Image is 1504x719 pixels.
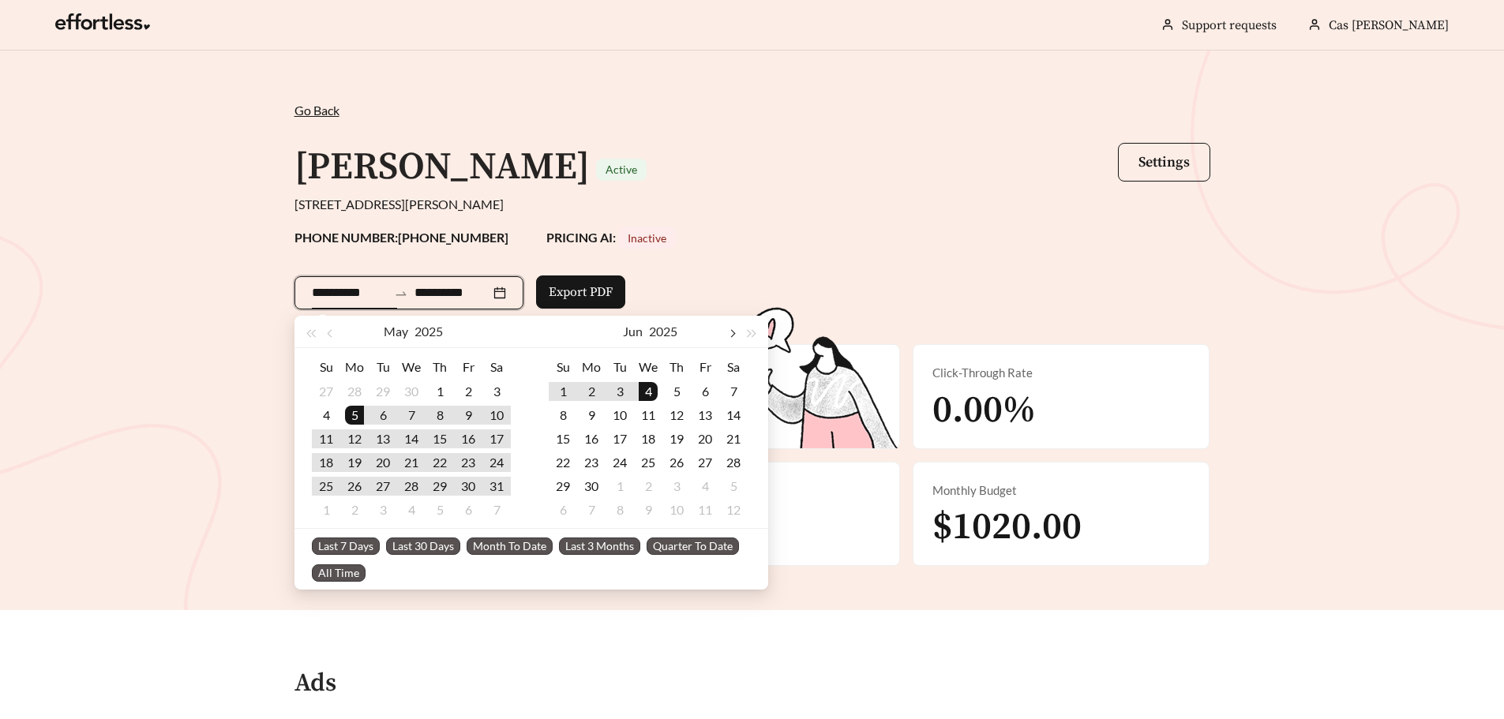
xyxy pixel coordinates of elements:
td: 2025-05-19 [340,451,369,474]
td: 2025-06-22 [549,451,577,474]
span: All Time [312,564,366,582]
td: 2025-06-19 [662,427,691,451]
div: 19 [667,429,686,448]
div: 18 [317,453,336,472]
div: [STREET_ADDRESS][PERSON_NAME] [294,195,1210,214]
td: 2025-07-04 [691,474,719,498]
div: 16 [582,429,601,448]
td: 2025-06-02 [577,380,606,403]
td: 2025-06-09 [577,403,606,427]
div: 25 [639,453,658,472]
div: 1 [610,477,629,496]
td: 2025-05-13 [369,427,397,451]
div: 31 [487,477,506,496]
td: 2025-06-18 [634,427,662,451]
div: 20 [373,453,392,472]
td: 2025-07-08 [606,498,634,522]
div: 13 [696,406,714,425]
div: 4 [402,500,421,519]
div: 1 [430,382,449,401]
td: 2025-05-15 [426,427,454,451]
div: 8 [430,406,449,425]
div: 27 [373,477,392,496]
td: 2025-06-13 [691,403,719,427]
td: 2025-06-05 [662,380,691,403]
div: 26 [345,477,364,496]
th: Sa [482,354,511,380]
div: 3 [373,500,392,519]
div: 23 [459,453,478,472]
div: 4 [696,477,714,496]
td: 2025-06-24 [606,451,634,474]
th: Mo [340,354,369,380]
div: 4 [317,406,336,425]
th: Sa [719,354,748,380]
div: 5 [724,477,743,496]
button: May [384,316,408,347]
td: 2025-06-06 [691,380,719,403]
td: 2025-06-10 [606,403,634,427]
div: 21 [402,453,421,472]
td: 2025-05-20 [369,451,397,474]
th: We [634,354,662,380]
span: Go Back [294,103,339,118]
div: 27 [696,453,714,472]
td: 2025-06-07 [482,498,511,522]
td: 2025-06-16 [577,427,606,451]
div: 10 [487,406,506,425]
div: 8 [610,500,629,519]
td: 2025-06-25 [634,451,662,474]
div: 17 [487,429,506,448]
td: 2025-07-11 [691,498,719,522]
div: 24 [487,453,506,472]
div: 28 [402,477,421,496]
div: 1 [553,382,572,401]
div: 3 [487,382,506,401]
td: 2025-06-23 [577,451,606,474]
div: 12 [345,429,364,448]
div: 7 [487,500,506,519]
th: Tu [369,354,397,380]
td: 2025-05-25 [312,474,340,498]
div: 17 [610,429,629,448]
div: 30 [582,477,601,496]
td: 2025-07-02 [634,474,662,498]
div: 2 [345,500,364,519]
span: Active [606,163,637,176]
td: 2025-07-03 [662,474,691,498]
div: 27 [317,382,336,401]
div: 29 [430,477,449,496]
div: 3 [667,477,686,496]
td: 2025-05-24 [482,451,511,474]
span: Last 30 Days [386,537,460,555]
th: Th [426,354,454,380]
div: 14 [402,429,421,448]
td: 2025-05-28 [397,474,426,498]
div: 15 [430,429,449,448]
th: Su [312,354,340,380]
div: 8 [553,406,572,425]
div: 1 [317,500,336,519]
div: 7 [724,382,743,401]
td: 2025-07-01 [606,474,634,498]
span: 0.00% [932,387,1036,434]
button: Export PDF [536,275,625,309]
div: 9 [639,500,658,519]
span: swap-right [394,286,408,301]
button: Settings [1118,143,1210,182]
div: 9 [459,406,478,425]
td: 2025-05-30 [454,474,482,498]
div: 14 [724,406,743,425]
td: 2025-06-03 [606,380,634,403]
div: 22 [553,453,572,472]
td: 2025-04-30 [397,380,426,403]
div: 11 [639,406,658,425]
td: 2025-06-30 [577,474,606,498]
td: 2025-06-20 [691,427,719,451]
th: Tu [606,354,634,380]
td: 2025-05-31 [482,474,511,498]
strong: PRICING AI: [546,230,676,245]
strong: PHONE NUMBER: [PHONE_NUMBER] [294,230,508,245]
td: 2025-06-05 [426,498,454,522]
button: 2025 [414,316,443,347]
